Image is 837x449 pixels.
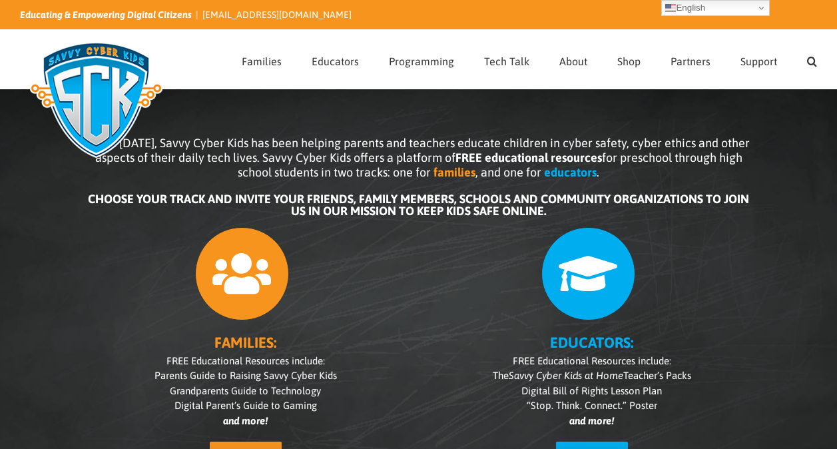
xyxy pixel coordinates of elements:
[242,30,817,89] nav: Main Menu
[389,56,454,67] span: Programming
[807,30,817,89] a: Search
[569,415,614,426] i: and more!
[597,165,599,179] span: .
[174,400,317,411] span: Digital Parent’s Guide to Gaming
[740,30,777,89] a: Support
[166,355,325,366] span: FREE Educational Resources include:
[214,334,276,351] b: FAMILIES:
[312,30,359,89] a: Educators
[671,30,710,89] a: Partners
[475,165,541,179] span: , and one for
[484,30,529,89] a: Tech Talk
[154,370,337,381] span: Parents Guide to Raising Savvy Cyber Kids
[389,30,454,89] a: Programming
[202,9,352,20] a: [EMAIL_ADDRESS][DOMAIN_NAME]
[20,33,172,167] img: Savvy Cyber Kids Logo
[521,385,662,396] span: Digital Bill of Rights Lesson Plan
[170,385,321,396] span: Grandparents Guide to Technology
[671,56,710,67] span: Partners
[242,30,282,89] a: Families
[544,165,597,179] b: educators
[513,355,671,366] span: FREE Educational Resources include:
[559,30,587,89] a: About
[88,136,750,179] span: Since [DATE], Savvy Cyber Kids has been helping parents and teachers educate children in cyber sa...
[484,56,529,67] span: Tech Talk
[550,334,633,351] b: EDUCATORS:
[665,3,676,13] img: en
[20,9,192,20] i: Educating & Empowering Digital Citizens
[433,165,475,179] b: families
[242,56,282,67] span: Families
[559,56,587,67] span: About
[740,56,777,67] span: Support
[455,151,602,165] b: FREE educational resources
[493,370,691,381] span: The Teacher’s Packs
[617,30,641,89] a: Shop
[223,415,268,426] i: and more!
[527,400,657,411] span: “Stop. Think. Connect.” Poster
[88,192,749,218] b: CHOOSE YOUR TRACK AND INVITE YOUR FRIENDS, FAMILY MEMBERS, SCHOOLS AND COMMUNITY ORGANIZATIONS TO...
[509,370,623,381] i: Savvy Cyber Kids at Home
[617,56,641,67] span: Shop
[312,56,359,67] span: Educators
